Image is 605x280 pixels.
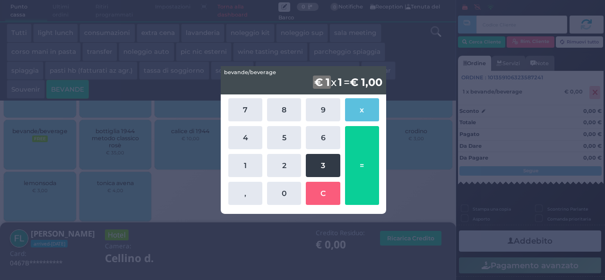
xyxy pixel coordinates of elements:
[345,98,379,121] button: x
[267,98,301,121] button: 8
[337,76,344,89] b: 1
[228,126,262,149] button: 4
[306,154,340,177] button: 3
[306,182,340,205] button: C
[228,182,262,205] button: ,
[267,126,301,149] button: 5
[345,126,379,205] button: =
[267,182,301,205] button: 0
[228,98,262,121] button: 7
[228,154,262,177] button: 1
[224,68,276,76] span: bevande/beverage
[221,66,386,94] div: x =
[267,154,301,177] button: 2
[350,76,382,89] b: € 1,00
[306,98,340,121] button: 9
[306,126,340,149] button: 6
[313,76,331,89] b: € 1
